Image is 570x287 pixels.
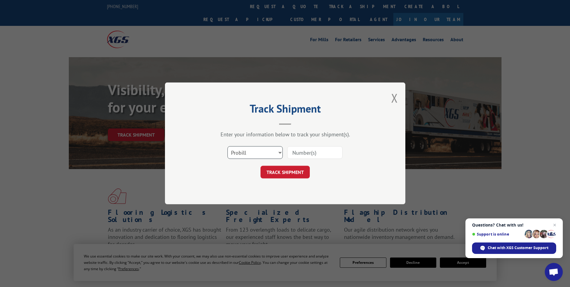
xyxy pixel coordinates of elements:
[287,147,343,159] input: Number(s)
[195,104,375,116] h2: Track Shipment
[261,166,310,179] button: TRACK SHIPMENT
[545,263,563,281] a: Open chat
[472,223,556,227] span: Questions? Chat with us!
[391,90,398,106] button: Close modal
[472,242,556,254] span: Chat with XGS Customer Support
[472,232,523,236] span: Support is online
[488,245,548,251] span: Chat with XGS Customer Support
[195,131,375,138] div: Enter your information below to track your shipment(s).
